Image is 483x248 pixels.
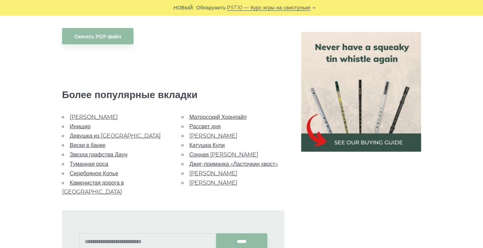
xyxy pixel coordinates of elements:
a: [PERSON_NAME] [189,132,237,139]
font: Более популярные вкладки [62,88,198,100]
a: PST10 — Курс игры на свистульке [227,4,310,12]
a: Девушка из [GEOGRAPHIC_DATA] [70,132,161,139]
a: Серебряное Копье [70,170,118,176]
a: Сонная [PERSON_NAME] [189,151,258,158]
a: Туманная роса [70,160,108,167]
font: PST10 — Курс игры на свистульке [227,5,310,11]
a: Джиг-приманка «Ласточкин хвост» [189,160,278,167]
a: Катушка Кули [189,142,225,148]
a: Рассвет дня [189,123,221,129]
a: Матросский Хорнпайп [189,113,246,120]
font: НОВЫЙ: [174,5,194,11]
a: Скачать PDF-файл [62,28,133,44]
a: Каменистая дорога в [GEOGRAPHIC_DATA] [62,179,124,195]
a: Виски в банке [70,142,106,148]
font: Обнаружить [196,5,226,11]
a: [PERSON_NAME] [189,179,237,186]
img: руководство по покупке свистка [301,32,421,152]
font: Скачать PDF-файл [75,33,121,39]
a: Инишир [70,123,91,129]
a: Звезда графства Даун [70,151,127,158]
a: [PERSON_NAME] [70,113,118,120]
a: [PERSON_NAME] [189,170,237,176]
